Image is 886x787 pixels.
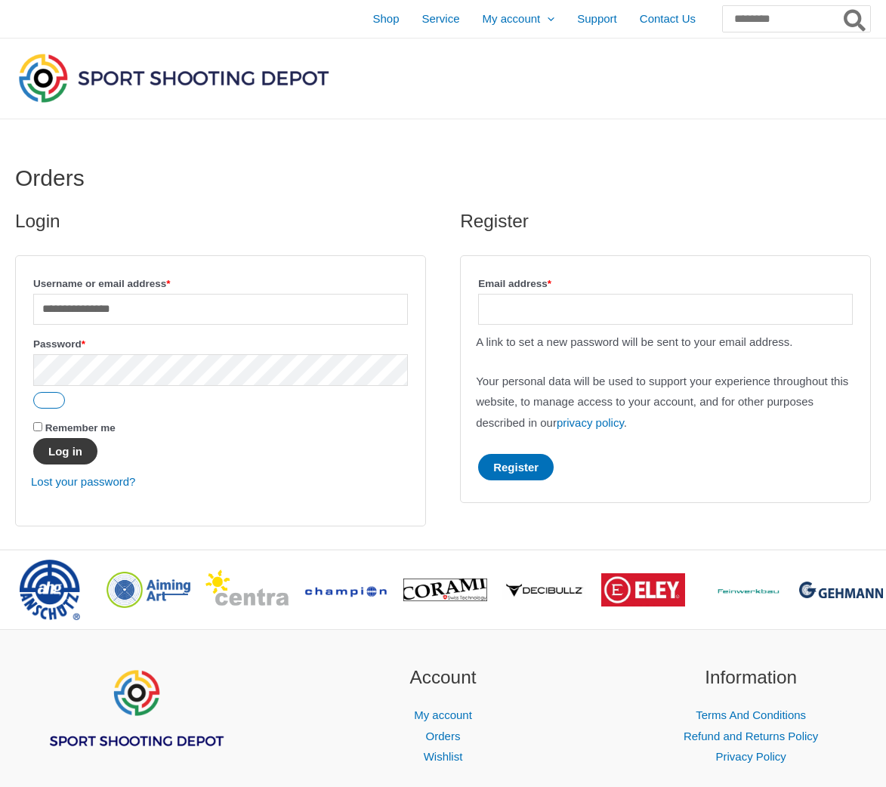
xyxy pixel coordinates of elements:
[696,708,806,721] a: Terms And Conditions
[308,664,579,692] h2: Account
[33,334,408,354] label: Password
[715,750,786,763] a: Privacy Policy
[476,332,855,353] p: A link to set a new password will be sent to your email address.
[478,273,853,294] label: Email address
[31,475,135,488] a: Lost your password?
[841,6,870,32] button: Search
[478,454,554,480] button: Register
[308,705,579,768] nav: Account
[616,705,886,768] nav: Information
[476,371,855,434] p: Your personal data will be used to support your experience throughout this website, to manage acc...
[460,209,871,233] h2: Register
[33,273,408,294] label: Username or email address
[15,50,332,106] img: Sport Shooting Depot
[15,165,871,192] h1: Orders
[33,422,42,431] input: Remember me
[557,416,624,429] a: privacy policy
[616,664,886,767] aside: Footer Widget 3
[684,730,818,742] a: Refund and Returns Policy
[308,664,579,767] aside: Footer Widget 2
[616,664,886,692] h2: Information
[33,438,97,464] button: Log in
[33,392,65,409] button: Show password
[426,730,461,742] a: Orders
[424,750,463,763] a: Wishlist
[45,422,116,434] span: Remember me
[15,209,426,233] h2: Login
[414,708,472,721] a: My account
[601,573,685,606] img: brand logo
